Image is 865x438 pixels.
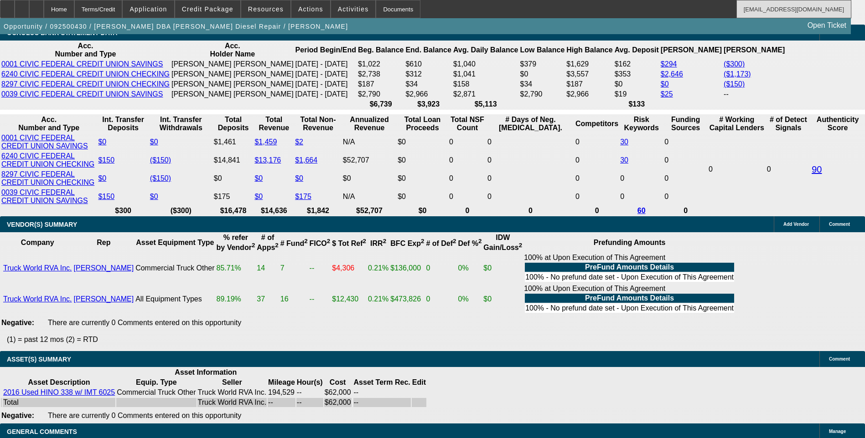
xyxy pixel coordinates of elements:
td: $1,040 [453,60,519,69]
b: $ Tot Ref [332,239,366,247]
a: $150 [98,156,114,164]
a: 60 [637,207,646,214]
td: $0 [483,284,523,314]
td: $3,557 [566,70,613,79]
td: 0 [449,188,486,205]
b: BFC Exp [390,239,424,247]
a: 6240 CIVIC FEDERAL CREDIT UNION CHECKING [1,70,170,78]
th: [PERSON_NAME] [660,41,722,59]
span: Comment [829,222,850,227]
th: Period Begin/End [295,41,357,59]
th: $5,113 [453,100,519,109]
td: [DATE] - [DATE] [295,70,357,79]
a: ($150) [150,174,171,182]
th: 0 [664,206,707,215]
td: $187 [357,80,404,89]
a: ($300) [724,60,745,68]
th: $16,478 [213,206,254,215]
span: Opportunity / 092500430 / [PERSON_NAME] DBA [PERSON_NAME] Diesel Repair / [PERSON_NAME] [4,23,348,30]
button: Credit Package [175,0,240,18]
a: Open Ticket [804,18,850,33]
td: 0 [425,253,456,283]
td: 194,529 [268,388,295,397]
div: 100% at Upon Execution of This Agreement [524,285,735,314]
th: ($300) [150,206,212,215]
th: # Working Capital Lenders [708,115,766,132]
a: $1,664 [295,156,317,164]
td: [PERSON_NAME] [PERSON_NAME] [171,80,294,89]
span: Resources [248,5,284,13]
td: $0 [397,133,448,151]
td: $1,022 [357,60,404,69]
span: VENDOR(S) SUMMARY [7,221,77,228]
th: Equip. Type [116,378,196,387]
sup: 2 [252,242,255,249]
a: $150 [98,193,114,200]
th: 0 [487,206,574,215]
td: $62,000 [324,398,352,407]
a: ($150) [150,156,171,164]
td: -- [309,253,331,283]
th: $0 [397,206,448,215]
td: 0 [664,188,707,205]
a: 2016 Used HINO 338 w/ IMT 6025 [3,388,115,396]
th: Low Balance [519,41,565,59]
b: PreFund Amounts Details [585,263,674,271]
a: $0 [254,174,263,182]
td: All Equipment Types [135,284,215,314]
a: ($1,173) [724,70,751,78]
th: [PERSON_NAME] [723,41,785,59]
td: 0 [575,133,619,151]
a: 90 [812,164,822,174]
td: $0 [519,70,565,79]
td: 14 [256,253,279,283]
td: $0 [483,253,523,283]
th: Total Non-Revenue [295,115,342,132]
td: $0 [397,188,448,205]
td: -- [353,398,411,407]
th: Avg. Daily Balance [453,41,519,59]
td: $0 [213,170,254,187]
b: Hour(s) [297,378,323,386]
td: 37 [256,284,279,314]
td: $1,629 [566,60,613,69]
div: $52,707 [343,156,396,164]
a: 8297 CIVIC FEDERAL CREDIT UNION CHECKING [1,170,94,186]
a: $0 [98,138,106,146]
a: $0 [98,174,106,182]
td: [DATE] - [DATE] [295,80,357,89]
th: Edit [412,378,426,387]
td: $2,790 [519,90,565,99]
sup: 2 [363,238,366,244]
td: [PERSON_NAME] [PERSON_NAME] [171,60,294,69]
td: 0 [664,152,707,169]
b: Negative: [1,319,34,326]
a: $2,646 [661,70,683,78]
td: $312 [405,70,451,79]
td: $473,826 [390,284,425,314]
a: 6240 CIVIC FEDERAL CREDIT UNION CHECKING [1,152,94,168]
a: 8297 CIVIC FEDERAL CREDIT UNION CHECKING [1,80,170,88]
td: $353 [614,70,659,79]
th: 0 [449,206,486,215]
td: 0 [487,170,574,187]
button: Activities [331,0,376,18]
td: 85.71% [216,253,256,283]
a: [PERSON_NAME] [74,264,134,272]
td: 0 [575,188,619,205]
a: $0 [661,80,669,88]
td: 0% [457,253,482,283]
div: Total [3,398,115,407]
td: 0 [620,170,663,187]
span: Activities [338,5,369,13]
td: 0.21% [368,253,389,283]
td: 0 [449,170,486,187]
b: Cost [330,378,346,386]
td: 0 [487,133,574,151]
b: Asset Description [28,378,90,386]
th: $300 [98,206,148,215]
a: $2 [295,138,303,146]
th: Authenticity Score [811,115,864,132]
b: Asset Equipment Type [136,239,214,246]
td: -- [723,90,785,99]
